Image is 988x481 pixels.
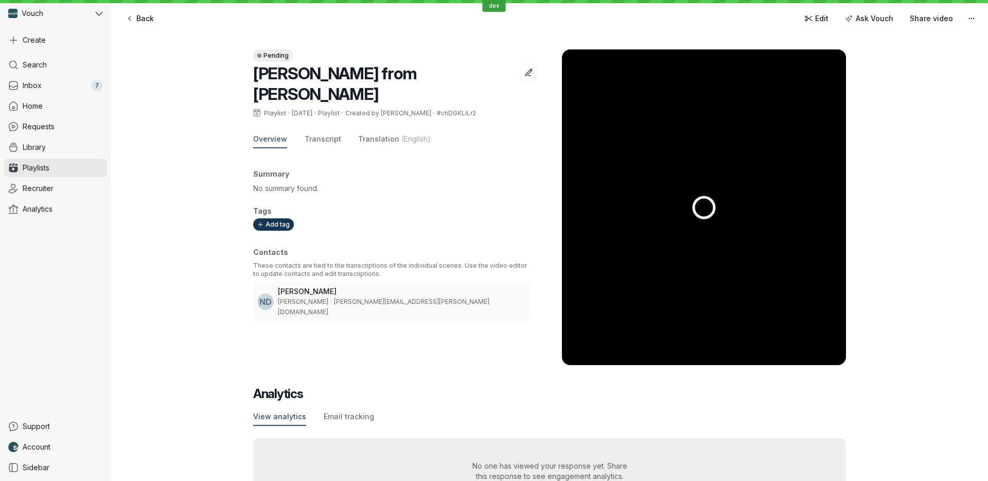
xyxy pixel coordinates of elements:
img: Vouch avatar [8,9,17,18]
a: Requests [4,117,107,136]
div: Vouch [4,4,93,23]
span: Account [23,442,50,452]
h2: Analytics [253,386,846,402]
span: [PERSON_NAME][EMAIL_ADDRESS][PERSON_NAME][DOMAIN_NAME] [278,298,489,316]
span: Edit [815,13,828,24]
span: · [328,298,334,306]
a: Edit [798,10,835,27]
span: Share video [910,13,953,24]
span: Tags [253,207,272,215]
span: View analytics [253,411,306,422]
button: Share video [904,10,959,27]
span: Summary [253,169,289,178]
span: Transcript [305,134,341,144]
span: Translation [358,134,399,144]
button: More actions [963,10,980,27]
span: Playlist [264,109,286,117]
div: 7 [91,80,103,91]
span: [DATE] [292,109,312,117]
span: #chDGKLiLr2 [437,109,476,117]
span: · [286,109,292,117]
span: Created by [PERSON_NAME] [345,109,431,117]
span: Overview [253,134,287,144]
button: Create [4,31,107,49]
img: Nathan Weinstock avatar [8,442,19,452]
a: Inbox7 [4,76,107,95]
button: Edit title [521,64,537,81]
a: Support [4,417,107,436]
span: Email tracking [324,411,374,422]
span: Create [23,35,46,45]
span: Support [23,421,50,432]
a: Home [4,97,107,115]
button: Pending [253,49,293,62]
span: Requests [23,122,55,132]
span: Library [23,142,46,152]
a: Library [4,138,107,157]
span: Analytics [23,204,52,214]
span: · [431,109,437,117]
span: [PERSON_NAME] [278,298,328,305]
span: Vouch [22,8,43,19]
a: Search [4,56,107,74]
span: Inbox [23,80,42,91]
span: · [312,109,318,117]
span: N [259,297,266,307]
button: Ask Vouch [839,10,899,27]
span: Ask Vouch [856,13,893,24]
a: Nathan Weinstock avatarAccount [4,438,107,456]
span: · [340,109,345,117]
span: Playlists [23,163,49,173]
span: (English) [401,134,431,144]
span: Home [23,101,43,111]
p: No summary found. [253,183,529,194]
span: D [266,297,272,307]
a: Recruiter [4,179,107,198]
span: Search [23,60,47,70]
button: Add tag [253,218,294,231]
button: Vouch avatarVouch [4,4,107,23]
span: Playlist [318,109,340,117]
a: Back [119,10,160,27]
span: Back [136,13,154,24]
a: Analytics [4,200,107,218]
span: Sidebar [23,462,49,473]
p: These contacts are tied to the transcriptions of the individual scenes. Use the video editor to u... [253,262,529,278]
span: [PERSON_NAME] from [PERSON_NAME] [253,63,417,104]
span: Contacts [253,248,288,256]
a: Playlists [4,159,107,177]
span: Recruiter [23,183,54,194]
h3: [PERSON_NAME] [278,286,525,297]
a: Sidebar [4,458,107,477]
